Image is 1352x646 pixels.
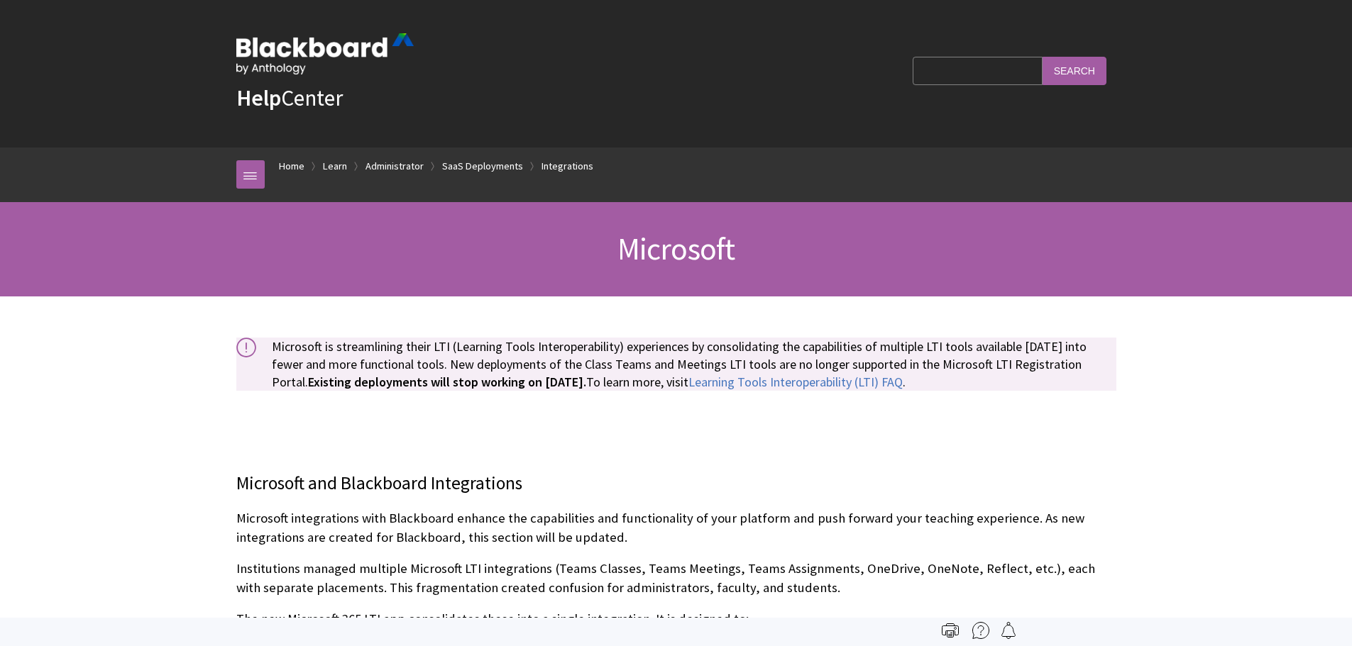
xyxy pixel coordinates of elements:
[236,84,343,112] a: HelpCenter
[308,374,586,390] strong: Existing deployments will stop working on [DATE].
[366,157,424,175] a: Administrator
[1000,622,1017,639] img: Follow this page
[236,33,414,74] img: Blackboard by Anthology
[236,84,281,112] strong: Help
[236,338,1116,391] p: Microsoft is streamlining their LTI (Learning Tools Interoperability) experiences by consolidatin...
[688,374,903,391] a: Learning Tools Interoperability (LTI) FAQ
[542,157,593,175] a: Integrations
[442,157,523,175] a: SaaS Deployments
[279,157,304,175] a: Home
[323,157,347,175] a: Learn
[236,559,1116,596] p: Institutions managed multiple Microsoft LTI integrations (Teams Classes, Teams Meetings, Teams As...
[1043,57,1106,84] input: Search
[236,509,1116,546] p: Microsoft integrations with Blackboard enhance the capabilities and functionality of your platfor...
[942,622,959,639] img: Print
[236,471,1116,496] p: Microsoft and Blackboard Integrations
[972,622,989,639] img: More help
[617,229,735,268] span: Microsoft
[236,610,1116,628] p: The new Microsoft 365 LTI app consolidates these into a single integration. It is designed to:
